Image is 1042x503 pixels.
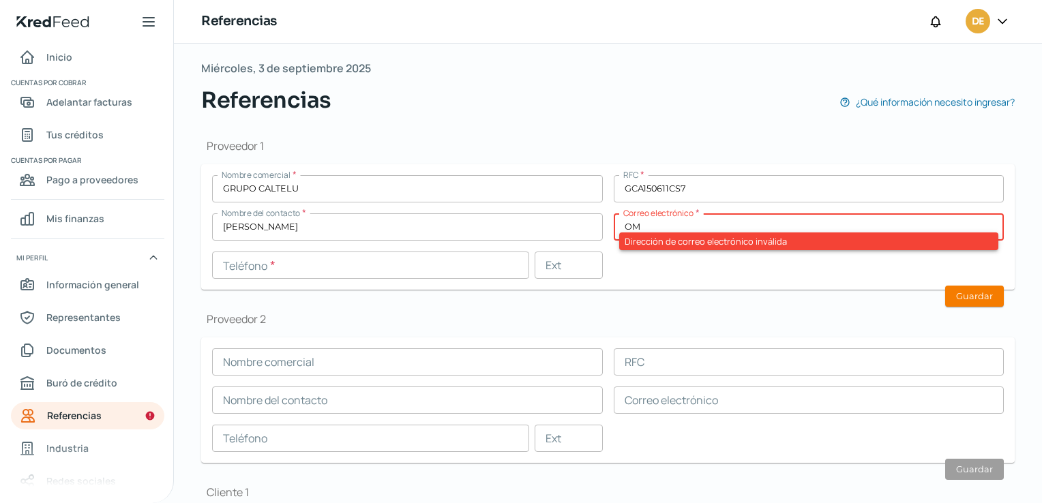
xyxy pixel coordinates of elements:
[201,485,1015,500] h1: Cliente 1
[945,286,1004,307] button: Guardar
[16,251,48,264] span: Mi perfil
[46,374,117,391] span: Buró de crédito
[46,171,138,188] span: Pago a proveedores
[11,271,164,299] a: Información general
[201,59,371,78] span: Miércoles, 3 de septiembre 2025
[201,84,331,117] span: Referencias
[46,309,121,326] span: Representantes
[46,126,104,143] span: Tus créditos
[222,169,291,181] span: Nombre comercial
[11,435,164,462] a: Industria
[201,12,277,31] h1: Referencias
[945,459,1004,480] button: Guardar
[623,169,638,181] span: RFC
[11,304,164,331] a: Representantes
[11,154,162,166] span: Cuentas por pagar
[11,337,164,364] a: Documentos
[47,407,102,424] span: Referencias
[11,205,164,232] a: Mis finanzas
[623,207,694,219] span: Correo electrónico
[11,121,164,149] a: Tus créditos
[46,48,72,65] span: Inicio
[46,210,104,227] span: Mis finanzas
[46,93,132,110] span: Adelantar facturas
[11,44,164,71] a: Inicio
[46,341,106,359] span: Documentos
[11,166,164,194] a: Pago a proveedores
[11,402,164,429] a: Referencias
[222,207,300,219] span: Nombre del contacto
[46,440,89,457] span: Industria
[11,76,162,89] span: Cuentas por cobrar
[972,14,983,30] span: DE
[201,138,1015,153] h1: Proveedor 1
[11,89,164,116] a: Adelantar facturas
[11,369,164,397] a: Buró de crédito
[201,311,1015,326] h1: Proveedor 2
[46,472,116,489] span: Redes sociales
[856,93,1015,110] span: ¿Qué información necesito ingresar?
[11,468,164,495] a: Redes sociales
[46,276,139,293] span: Información general
[619,232,999,250] div: Dirección de correo electrónico inválida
